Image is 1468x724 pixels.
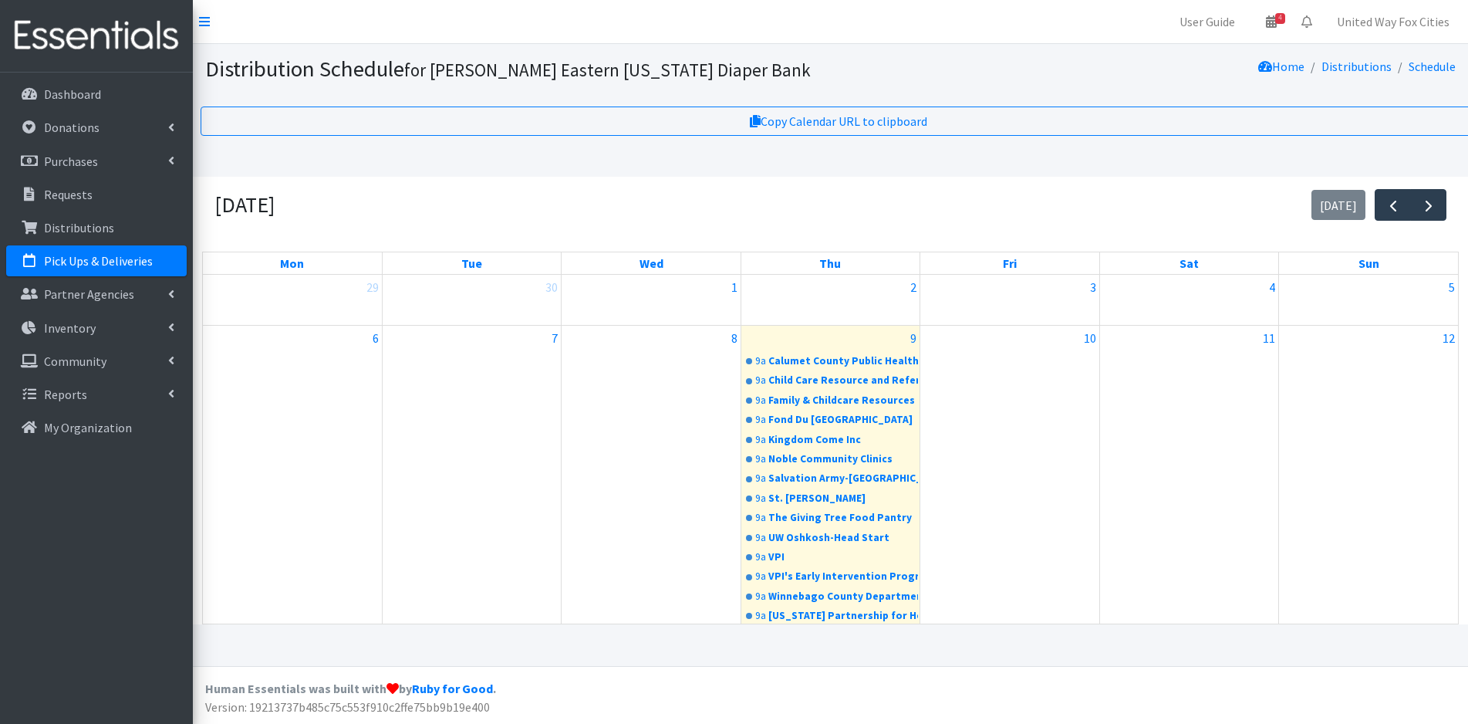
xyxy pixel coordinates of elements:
[6,10,187,62] img: HumanEssentials
[205,56,930,83] h1: Distribution Schedule
[728,326,741,350] a: October 8, 2025
[768,510,918,526] div: The Giving Tree Food Pantry
[768,608,918,624] div: [US_STATE] Partnership for Housing Development/[GEOGRAPHIC_DATA]
[1000,252,1020,274] a: Friday
[743,607,918,625] a: 9a[US_STATE] Partnership for Housing Development/[GEOGRAPHIC_DATA]
[743,529,918,547] a: 9aUW Oshkosh-Head Start
[755,550,766,565] div: 9a
[44,187,93,202] p: Requests
[1325,6,1462,37] a: United Way Fox Cities
[6,112,187,143] a: Donations
[743,469,918,488] a: 9aSalvation Army-[GEOGRAPHIC_DATA]
[44,154,98,169] p: Purchases
[1321,59,1392,74] a: Distributions
[755,393,766,408] div: 9a
[6,212,187,243] a: Distributions
[1279,275,1458,326] td: October 5, 2025
[741,275,920,326] td: October 2, 2025
[6,379,187,410] a: Reports
[6,179,187,210] a: Requests
[458,252,485,274] a: Tuesday
[1099,275,1278,326] td: October 4, 2025
[542,275,561,299] a: September 30, 2025
[1409,59,1456,74] a: Schedule
[743,371,918,390] a: 9aChild Care Resource and Referral
[743,567,918,586] a: 9aVPI's Early Intervention Program of Outagamie and [GEOGRAPHIC_DATA] Counties
[1258,59,1304,74] a: Home
[548,326,561,350] a: October 7, 2025
[768,373,918,388] div: Child Care Resource and Referral
[755,373,766,388] div: 9a
[1446,275,1458,299] a: October 5, 2025
[6,346,187,377] a: Community
[743,431,918,449] a: 9aKingdom Come Inc
[743,587,918,606] a: 9aWinnebago County Department of Human Services-[GEOGRAPHIC_DATA]
[755,471,766,486] div: 9a
[44,220,114,235] p: Distributions
[1087,275,1099,299] a: October 3, 2025
[728,275,741,299] a: October 1, 2025
[907,275,920,299] a: October 2, 2025
[816,252,844,274] a: Thursday
[743,509,918,527] a: 9aThe Giving Tree Food Pantry
[743,352,918,370] a: 9aCalumet County Public Health
[741,326,920,628] td: October 9, 2025
[1176,252,1202,274] a: Saturday
[6,279,187,310] a: Partner Agencies
[44,286,134,302] p: Partner Agencies
[755,491,766,506] div: 9a
[404,59,811,81] small: for [PERSON_NAME] Eastern [US_STATE] Diaper Bank
[1081,326,1099,350] a: October 10, 2025
[412,681,493,696] a: Ruby for Good
[743,489,918,508] a: 9aSt. [PERSON_NAME]
[44,320,96,336] p: Inventory
[44,253,153,269] p: Pick Ups & Deliveries
[768,412,918,428] div: Fond Du [GEOGRAPHIC_DATA]
[907,326,920,350] a: October 9, 2025
[743,450,918,469] a: 9aNoble Community Clinics
[768,354,918,369] div: Calumet County Public Health
[6,146,187,177] a: Purchases
[743,548,918,567] a: 9aVPI
[1275,13,1285,24] span: 4
[203,275,382,326] td: September 29, 2025
[1254,6,1289,37] a: 4
[214,192,275,218] h2: [DATE]
[44,120,100,135] p: Donations
[920,275,1099,326] td: October 3, 2025
[44,387,87,402] p: Reports
[768,452,918,467] div: Noble Community Clinics
[562,275,741,326] td: October 1, 2025
[6,245,187,276] a: Pick Ups & Deliveries
[203,326,382,628] td: October 6, 2025
[6,313,187,343] a: Inventory
[768,550,918,565] div: VPI
[755,589,766,604] div: 9a
[44,86,101,102] p: Dashboard
[768,530,918,546] div: UW Oshkosh-Head Start
[1279,326,1458,628] td: October 12, 2025
[755,530,766,546] div: 9a
[755,412,766,428] div: 9a
[382,275,561,326] td: September 30, 2025
[370,326,382,350] a: October 6, 2025
[44,354,106,369] p: Community
[205,681,496,696] strong: Human Essentials was built with by .
[636,252,667,274] a: Wednesday
[562,326,741,628] td: October 8, 2025
[743,411,918,429] a: 9aFond Du [GEOGRAPHIC_DATA]
[1311,190,1366,220] button: [DATE]
[277,252,307,274] a: Monday
[743,391,918,410] a: 9aFamily & Childcare Resources of NEW
[920,326,1099,628] td: October 10, 2025
[1266,275,1278,299] a: October 4, 2025
[205,699,490,715] span: Version: 19213737b485c75c553f910c2ffe75bb9b19e400
[1375,189,1411,221] button: Previous month
[1099,326,1278,628] td: October 11, 2025
[768,393,918,408] div: Family & Childcare Resources of NEW
[1260,326,1278,350] a: October 11, 2025
[755,452,766,467] div: 9a
[6,79,187,110] a: Dashboard
[768,491,918,506] div: St. [PERSON_NAME]
[363,275,382,299] a: September 29, 2025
